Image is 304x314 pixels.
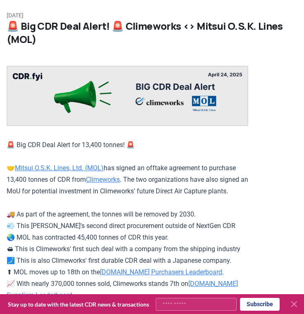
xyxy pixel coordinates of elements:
h1: 🚨 Big CDR Deal Alert! 🚨 Climeworks <> Mitsui O.S.K. Lines (MOL) [7,19,297,46]
img: blog post image [7,66,248,126]
a: Climeworks [86,176,120,183]
a: [DOMAIN_NAME] Purchasers Leaderboard [100,268,222,276]
a: Mitsui O.S.K. Lines, Ltd. (MOL) [15,164,104,172]
p: [DATE] [7,11,297,19]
